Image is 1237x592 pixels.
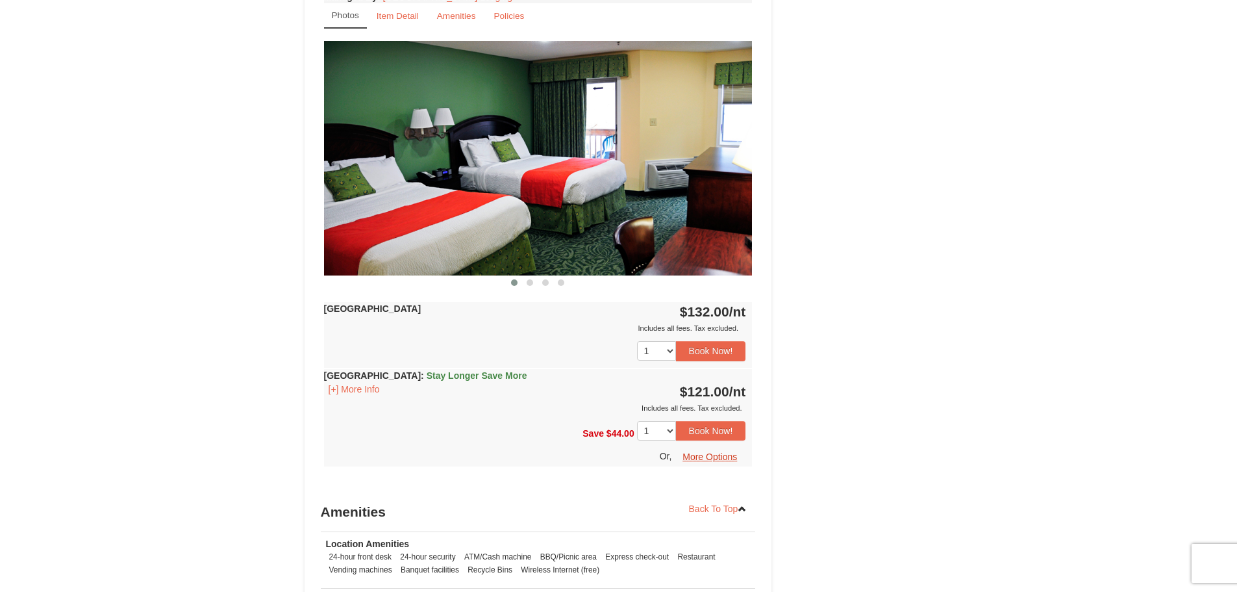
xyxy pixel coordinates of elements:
[680,384,729,399] span: $121.00
[321,499,756,525] h3: Amenities
[676,421,746,441] button: Book Now!
[324,402,746,415] div: Includes all fees. Tax excluded.
[324,382,384,396] button: [+] More Info
[397,563,462,576] li: Banquet facilities
[602,550,672,563] li: Express check-out
[324,3,367,29] a: Photos
[397,550,458,563] li: 24-hour security
[494,11,524,21] small: Policies
[485,3,532,29] a: Policies
[377,11,419,21] small: Item Detail
[332,10,359,20] small: Photos
[729,304,746,319] span: /nt
[324,370,527,381] strong: [GEOGRAPHIC_DATA]
[421,370,424,381] span: :
[582,428,604,438] span: Save
[427,370,527,381] span: Stay Longer Save More
[326,539,410,549] strong: Location Amenities
[368,3,427,29] a: Item Detail
[326,563,395,576] li: Vending machines
[606,428,634,438] span: $44.00
[326,550,395,563] li: 24-hour front desk
[660,451,672,461] span: Or,
[461,550,535,563] li: ATM/Cash machine
[324,303,421,314] strong: [GEOGRAPHIC_DATA]
[680,304,746,319] strong: $132.00
[674,550,718,563] li: Restaurant
[324,41,753,276] img: 18876286-41-233aa5f3.jpg
[537,550,600,563] li: BBQ/Picnic area
[518,563,603,576] li: Wireless Internet (free)
[464,563,516,576] li: Recycle Bins
[676,341,746,361] button: Book Now!
[674,447,745,467] button: More Options
[437,11,476,21] small: Amenities
[429,3,484,29] a: Amenities
[729,384,746,399] span: /nt
[681,499,756,519] a: Back To Top
[324,322,746,335] div: Includes all fees. Tax excluded.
